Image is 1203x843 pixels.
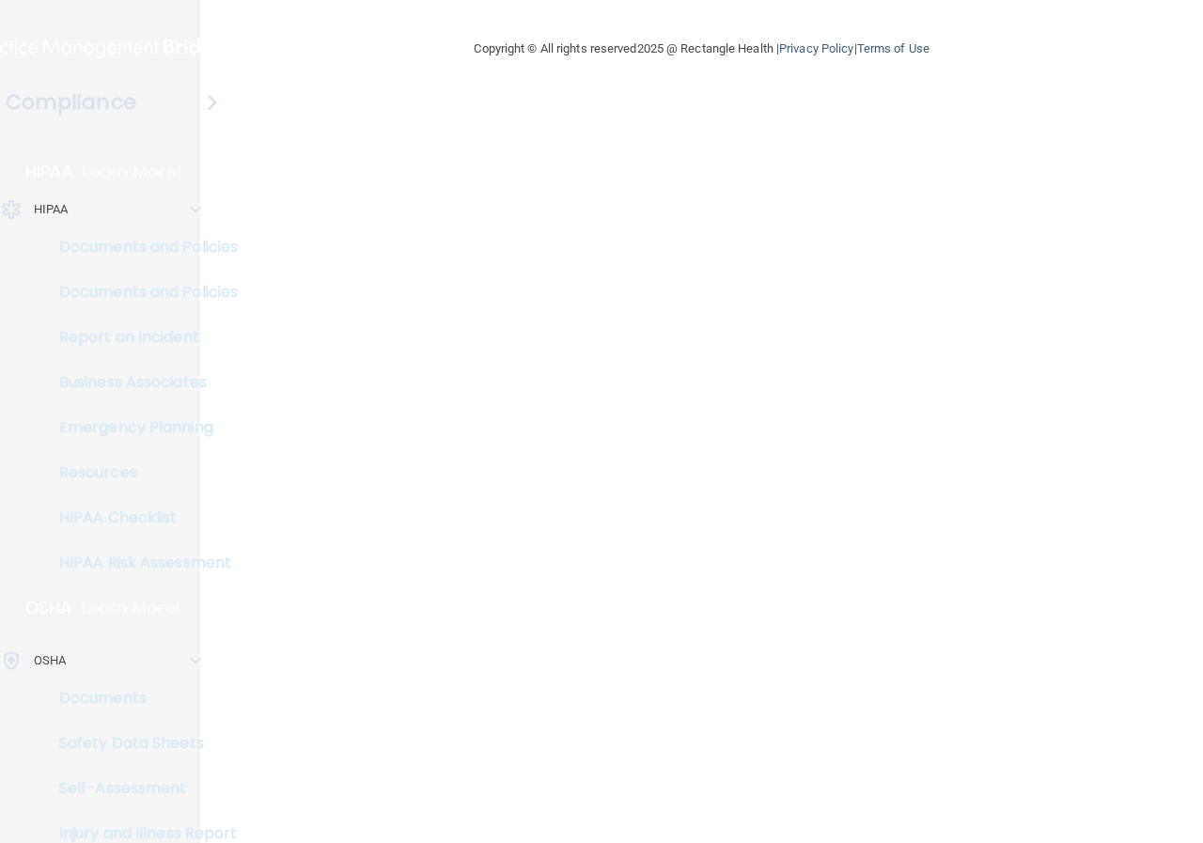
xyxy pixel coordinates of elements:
[12,734,269,753] p: Safety Data Sheets
[12,779,269,798] p: Self-Assessment
[12,283,269,302] p: Documents and Policies
[12,824,269,843] p: Injury and Illness Report
[12,418,269,437] p: Emergency Planning
[779,41,853,55] a: Privacy Policy
[34,649,66,672] p: OSHA
[359,19,1045,79] div: Copyright © All rights reserved 2025 @ Rectangle Health | |
[12,328,269,347] p: Report an Incident
[83,161,182,183] p: Learn More!
[25,597,72,619] p: OSHA
[25,161,73,183] p: HIPAA
[82,597,181,619] p: Learn More!
[6,89,136,116] h4: Compliance
[12,689,269,708] p: Documents
[12,554,269,572] p: HIPAA Risk Assessment
[12,508,269,527] p: HIPAA Checklist
[12,373,269,392] p: Business Associates
[12,463,269,482] p: Resources
[857,41,930,55] a: Terms of Use
[34,198,69,221] p: HIPAA
[12,238,269,257] p: Documents and Policies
